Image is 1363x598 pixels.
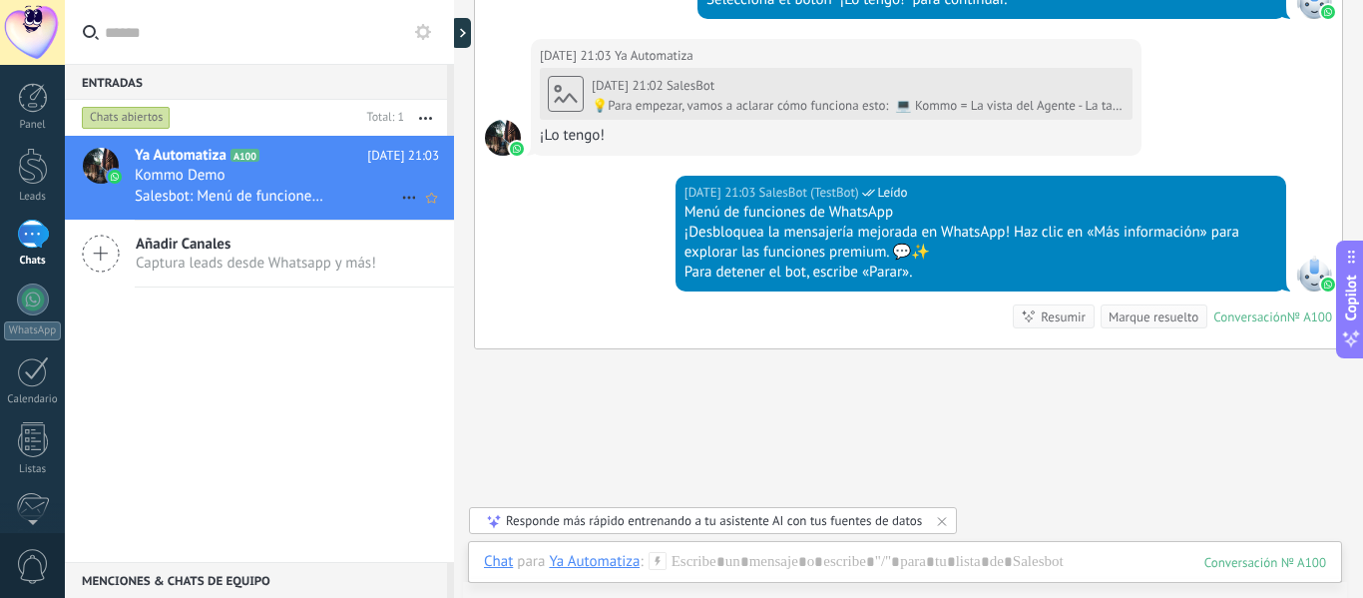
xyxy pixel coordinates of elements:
span: para [517,552,545,572]
span: Ya Automatiza [615,46,693,66]
div: Calendario [4,393,62,406]
span: : [640,552,643,572]
div: Chats [4,255,62,268]
div: Para detener el bot, escribe «Parar». [684,263,1277,283]
a: avatariconYa AutomatizaA100[DATE] 21:03Kommo DemoSalesbot: Menú de funciones de WhatsApp ¡Desbloq... [65,136,454,220]
div: [DATE] 21:03 [684,183,759,203]
img: waba.svg [1321,5,1335,19]
div: Mostrar [451,18,471,48]
img: waba.svg [510,142,524,156]
div: Marque resuelto [1109,307,1198,326]
div: [DATE] 21:02 [592,78,667,94]
div: Menú de funciones de WhatsApp [684,203,1277,223]
span: SalesBot (TestBot) [759,183,859,203]
div: Ya Automatiza [549,552,640,570]
div: ¡Desbloquea la mensajería mejorada en WhatsApp! Haz clic en «Más información» para explorar las f... [684,223,1277,263]
div: Leads [4,191,62,204]
div: ¡Lo tengo! [540,126,1133,146]
div: № A100 [1287,308,1332,325]
div: Total: 1 [359,108,404,128]
div: Chats abiertos [82,106,171,130]
div: Menciones & Chats de equipo [65,562,447,598]
span: [DATE] 21:03 [367,146,439,166]
img: waba.svg [1321,278,1335,292]
div: Resumir [1041,307,1086,326]
img: icon [108,170,122,184]
div: 100 [1204,554,1326,571]
div: Conversación [1213,308,1287,325]
div: Entradas [65,64,447,100]
span: Copilot [1341,275,1361,320]
span: Kommo Demo [135,166,226,186]
div: WhatsApp [4,321,61,340]
div: Listas [4,463,62,476]
span: Salesbot: Menú de funciones de WhatsApp ¡Desbloquea la mensajería mejorada en WhatsApp! Haz clic ... [135,187,329,206]
button: Más [404,100,447,136]
div: Responde más rápido entrenando a tu asistente AI con tus fuentes de datos [506,512,922,529]
span: Añadir Canales [136,235,376,254]
span: A100 [230,149,259,162]
div: [DATE] 21:03 [540,46,615,66]
div: Panel [4,119,62,132]
span: SalesBot [1296,256,1332,292]
span: Ya Automatiza [135,146,227,166]
div: 💡Para empezar, vamos a aclarar cómo funciona esto: 💻 Kommo = La vista del Agente - La tarjeta de ... [592,98,1125,114]
span: Leído [878,183,908,203]
span: Captura leads desde Whatsapp y más! [136,254,376,273]
span: SalesBot [667,77,714,94]
span: Ya Automatiza [485,120,521,156]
